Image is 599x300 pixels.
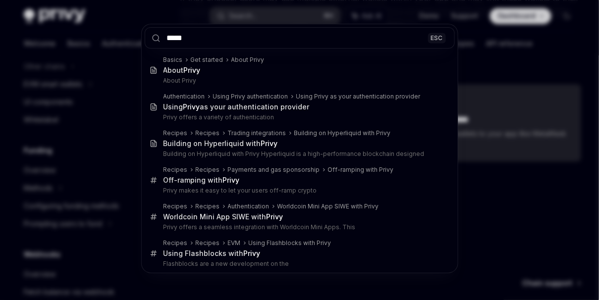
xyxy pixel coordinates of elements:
div: Recipes [163,166,188,174]
p: About Privy [163,77,434,85]
b: Privy [223,176,240,184]
div: Payments and gas sponsorship [228,166,320,174]
div: Using Privy authentication [213,93,288,100]
div: ESC [428,33,446,43]
b: Privy [261,139,278,148]
b: Privy [183,102,200,111]
div: Recipes [196,239,220,247]
div: Trading integrations [228,129,286,137]
div: Worldcoin Mini App SIWE with Privy [277,202,379,210]
div: Recipes [196,166,220,174]
div: Using as your authentication provider [163,102,310,111]
p: Building on Hyperliquid with Privy Hyperliquid is a high-performance blockchain designed [163,150,434,158]
div: Recipes [196,129,220,137]
div: Authentication [228,202,270,210]
div: Recipes [163,202,188,210]
div: Get started [191,56,223,64]
div: Recipes [196,202,220,210]
div: Off-ramping with [163,176,240,185]
div: Building on Hyperliquid with [163,139,278,148]
div: About Privy [231,56,265,64]
p: Privy makes it easy to let your users off-ramp crypto [163,187,434,195]
div: Basics [163,56,183,64]
div: Ask AI assistant [145,272,455,290]
div: Worldcoin Mini App SIWE with [163,212,283,221]
div: Using Privy as your authentication provider [296,93,421,100]
p: Privy offers a variety of authentication [163,113,434,121]
b: Privy [184,66,201,74]
div: Recipes [163,129,188,137]
div: Building on Hyperliquid with Privy [294,129,391,137]
div: Using Flashblocks with Privy [249,239,331,247]
div: EVM [228,239,241,247]
p: Flashblocks are a new development on the [163,260,434,268]
b: Privy [244,249,261,257]
div: About [163,66,201,75]
p: Privy offers a seamless integration with Worldcoin Mini Apps. This [163,223,434,231]
div: Off-ramping with Privy [328,166,394,174]
b: Privy [267,212,283,221]
div: Using Flashblocks with [163,249,261,258]
div: Recipes [163,239,188,247]
div: Authentication [163,93,205,100]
